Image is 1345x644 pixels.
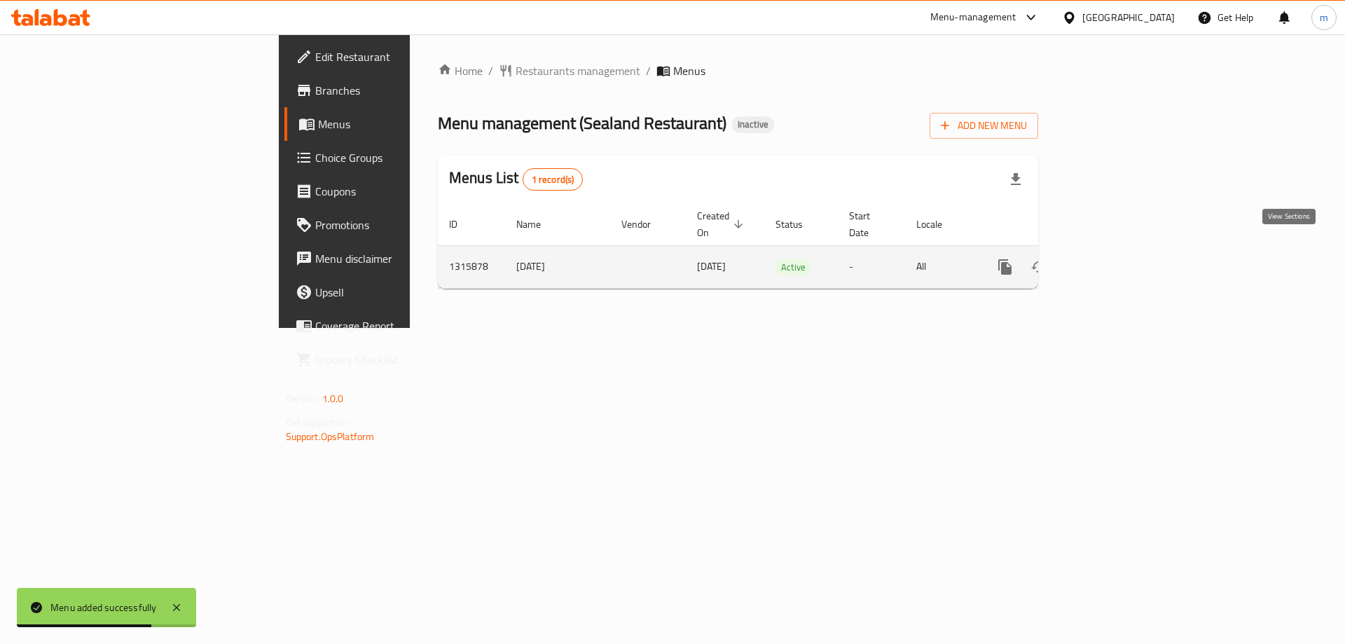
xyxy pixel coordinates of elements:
td: [DATE] [505,245,610,288]
span: [DATE] [697,257,726,275]
a: Coupons [284,174,504,208]
span: Created On [697,207,747,241]
div: Export file [999,163,1033,196]
table: enhanced table [438,203,1134,289]
a: Grocery Checklist [284,343,504,376]
div: Menu added successfully [50,600,157,615]
button: more [988,250,1022,284]
span: 1 record(s) [523,173,583,186]
a: Upsell [284,275,504,309]
span: Edit Restaurant [315,48,492,65]
a: Branches [284,74,504,107]
h2: Menus List [449,167,583,191]
div: Menu-management [930,9,1016,26]
span: ID [449,216,476,233]
span: Vendor [621,216,669,233]
span: Name [516,216,559,233]
span: Coupons [315,183,492,200]
div: Total records count [523,168,584,191]
nav: breadcrumb [438,62,1038,79]
span: Coverage Report [315,317,492,334]
span: Locale [916,216,960,233]
a: Coverage Report [284,309,504,343]
button: Add New Menu [930,113,1038,139]
span: Menu management ( Sealand Restaurant ) [438,107,726,139]
a: Restaurants management [499,62,640,79]
span: Status [775,216,821,233]
li: / [646,62,651,79]
a: Edit Restaurant [284,40,504,74]
th: Actions [977,203,1134,246]
a: Menus [284,107,504,141]
span: Inactive [732,118,774,130]
a: Choice Groups [284,141,504,174]
span: Start Date [849,207,888,241]
span: Menus [673,62,705,79]
a: Promotions [284,208,504,242]
button: Change Status [1022,250,1056,284]
span: m [1320,10,1328,25]
td: - [838,245,905,288]
div: Inactive [732,116,774,133]
a: Menu disclaimer [284,242,504,275]
span: Menus [318,116,492,132]
span: Version: [286,390,320,408]
span: Get support on: [286,413,350,432]
span: Add New Menu [941,117,1027,135]
div: [GEOGRAPHIC_DATA] [1082,10,1175,25]
span: 1.0.0 [322,390,344,408]
span: Promotions [315,217,492,233]
span: Choice Groups [315,149,492,166]
span: Upsell [315,284,492,301]
span: Active [775,259,811,275]
span: Branches [315,82,492,99]
a: Support.OpsPlatform [286,427,375,446]
td: All [905,245,977,288]
span: Grocery Checklist [315,351,492,368]
span: Menu disclaimer [315,250,492,267]
span: Restaurants management [516,62,640,79]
